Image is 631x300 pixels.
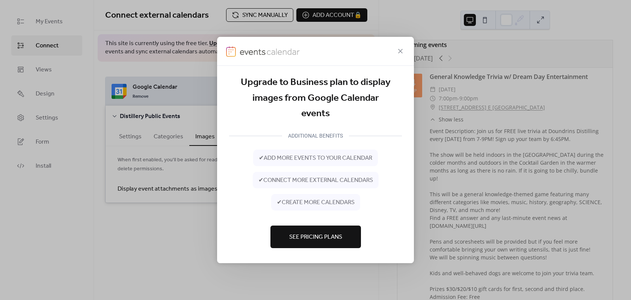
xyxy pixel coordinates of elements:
[259,154,372,163] span: ✔ add more events to your calendar
[240,46,300,57] img: logo-type
[226,46,236,57] img: logo-icon
[258,176,373,185] span: ✔ connect more external calendars
[282,131,349,140] div: ADDITIONAL BENEFITS
[289,233,342,242] span: See Pricing Plans
[229,75,402,122] div: Upgrade to Business plan to display images from Google Calendar events
[270,226,361,248] button: See Pricing Plans
[277,198,355,207] span: ✔ create more calendars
